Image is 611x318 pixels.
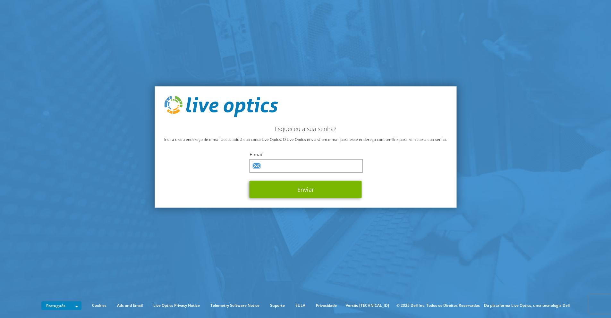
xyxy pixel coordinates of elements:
a: Ads and Email [112,302,148,309]
p: Insira o seu endereço de e-mail associado à sua conta Live Optics. O Live Optics enviará um e-mai... [164,136,447,143]
li: Da plataforma Live Optics, uma tecnologia Dell [484,302,570,309]
a: Privacidade [311,302,342,309]
img: live_optics_svg.svg [164,96,278,117]
button: Enviar [250,181,362,198]
a: Live Optics Privacy Notice [149,302,205,309]
label: E-mail [250,151,362,157]
li: © 2025 Dell Inc. Todos os Direitos Reservados [393,302,483,309]
a: Cookies [87,302,111,309]
a: Suporte [265,302,290,309]
a: EULA [291,302,310,309]
li: Versão [TECHNICAL_ID] [343,302,392,309]
a: Telemetry Software Notice [206,302,264,309]
h2: Esqueceu a sua senha? [164,125,447,132]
